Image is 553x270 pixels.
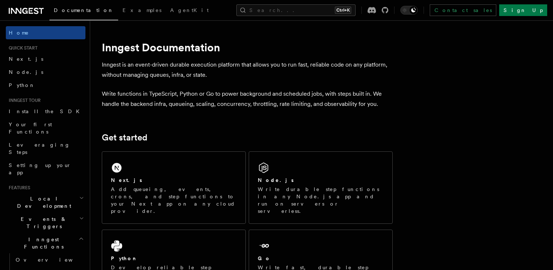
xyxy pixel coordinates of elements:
[9,82,35,88] span: Python
[430,4,496,16] a: Contact sales
[16,257,91,263] span: Overview
[123,7,161,13] span: Examples
[9,29,29,36] span: Home
[6,192,85,213] button: Local Development
[111,176,142,184] h2: Next.js
[6,26,85,39] a: Home
[6,185,30,191] span: Features
[102,132,147,143] a: Get started
[111,255,138,262] h2: Python
[6,98,41,103] span: Inngest tour
[258,255,271,262] h2: Go
[6,213,85,233] button: Events & Triggers
[400,6,418,15] button: Toggle dark mode
[499,4,547,16] a: Sign Up
[258,176,294,184] h2: Node.js
[9,162,71,175] span: Setting up your app
[6,65,85,79] a: Node.js
[102,151,246,224] a: Next.jsAdd queueing, events, crons, and step functions to your Next app on any cloud provider.
[49,2,118,20] a: Documentation
[6,118,85,138] a: Your first Functions
[6,215,79,230] span: Events & Triggers
[9,56,43,62] span: Next.js
[9,69,43,75] span: Node.js
[6,105,85,118] a: Install the SDK
[54,7,114,13] span: Documentation
[111,186,237,215] p: Add queueing, events, crons, and step functions to your Next app on any cloud provider.
[13,253,85,266] a: Overview
[170,7,209,13] span: AgentKit
[6,45,37,51] span: Quick start
[258,186,384,215] p: Write durable step functions in any Node.js app and run on servers or serverless.
[6,138,85,159] a: Leveraging Steps
[6,195,79,210] span: Local Development
[249,151,393,224] a: Node.jsWrite durable step functions in any Node.js app and run on servers or serverless.
[102,41,393,54] h1: Inngest Documentation
[6,52,85,65] a: Next.js
[9,142,70,155] span: Leveraging Steps
[6,236,79,250] span: Inngest Functions
[6,233,85,253] button: Inngest Functions
[102,60,393,80] p: Inngest is an event-driven durable execution platform that allows you to run fast, reliable code ...
[6,79,85,92] a: Python
[102,89,393,109] p: Write functions in TypeScript, Python or Go to power background and scheduled jobs, with steps bu...
[9,122,52,135] span: Your first Functions
[118,2,166,20] a: Examples
[166,2,213,20] a: AgentKit
[335,7,351,14] kbd: Ctrl+K
[9,108,84,114] span: Install the SDK
[236,4,356,16] button: Search...Ctrl+K
[6,159,85,179] a: Setting up your app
